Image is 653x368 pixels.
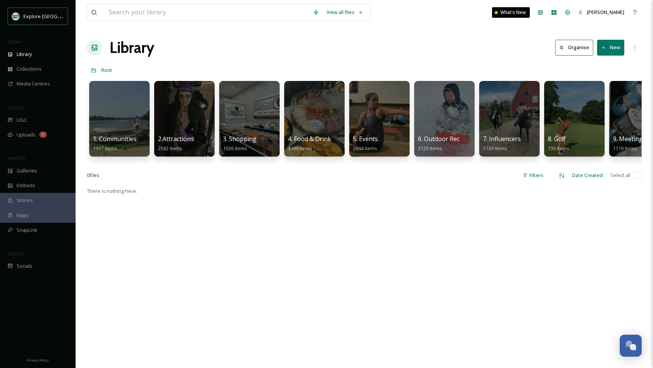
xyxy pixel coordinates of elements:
[105,4,309,21] input: Search your library
[548,135,566,143] span: 8. Golf
[158,135,194,152] a: 2.Attractions2562 items
[17,262,32,270] span: Socials
[353,135,378,152] a: 5. Events2844 items
[101,65,112,75] a: Root
[158,135,194,143] span: 2.Attractions
[587,9,624,16] span: [PERSON_NAME]
[610,172,630,179] span: Select all
[613,145,637,152] span: 1119 items
[323,5,367,20] a: View all files
[17,65,42,73] span: Collections
[158,145,182,152] span: 2562 items
[8,251,23,256] span: SOCIALS
[101,67,112,73] span: Root
[17,131,36,138] span: Uploads
[568,168,607,183] div: Date Created
[17,116,27,124] span: UGC
[17,197,33,204] span: Stories
[223,135,257,143] span: 3. Shopping
[17,167,37,174] span: Galleries
[519,168,547,183] div: Filters
[12,12,20,20] img: 67e7af72-b6c8-455a-acf8-98e6fe1b68aa.avif
[17,212,29,219] span: Maps
[288,145,312,152] span: 3499 items
[39,132,47,138] div: 2
[17,182,35,189] span: Embeds
[223,135,257,152] a: 3. Shopping1036 items
[93,135,136,143] span: 1. Communities
[492,7,530,18] a: What's New
[418,145,442,152] span: 3123 items
[17,227,37,234] span: SnapLink
[353,145,377,152] span: 2844 items
[93,145,117,152] span: 1937 items
[87,188,137,194] span: There is nothing here.
[8,39,21,45] span: MEDIA
[548,145,569,152] span: 730 items
[353,135,378,143] span: 5. Events
[548,135,569,152] a: 8. Golf730 items
[418,135,460,152] a: 6. Outdoor Rec3123 items
[555,40,593,55] button: Organise
[87,172,99,179] span: 0 file s
[418,135,460,143] span: 6. Outdoor Rec
[288,135,331,152] a: 4. Food & Drink3499 items
[223,145,247,152] span: 1036 items
[27,358,49,363] span: Privacy Policy
[23,12,127,20] span: Explore [GEOGRAPHIC_DATA][PERSON_NAME]
[483,135,521,143] span: 7. Influencers
[8,155,25,161] span: WIDGETS
[574,5,628,20] a: [PERSON_NAME]
[483,135,521,152] a: 7. Influencers1139 items
[17,51,32,58] span: Library
[288,135,331,143] span: 4. Food & Drink
[110,36,154,59] a: Library
[597,40,624,55] button: New
[17,80,50,87] span: Media Centres
[555,40,597,55] a: Organise
[620,335,642,357] button: Open Chat
[8,105,24,110] span: COLLECT
[483,145,507,152] span: 1139 items
[93,135,136,152] a: 1. Communities1937 items
[27,355,49,364] a: Privacy Policy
